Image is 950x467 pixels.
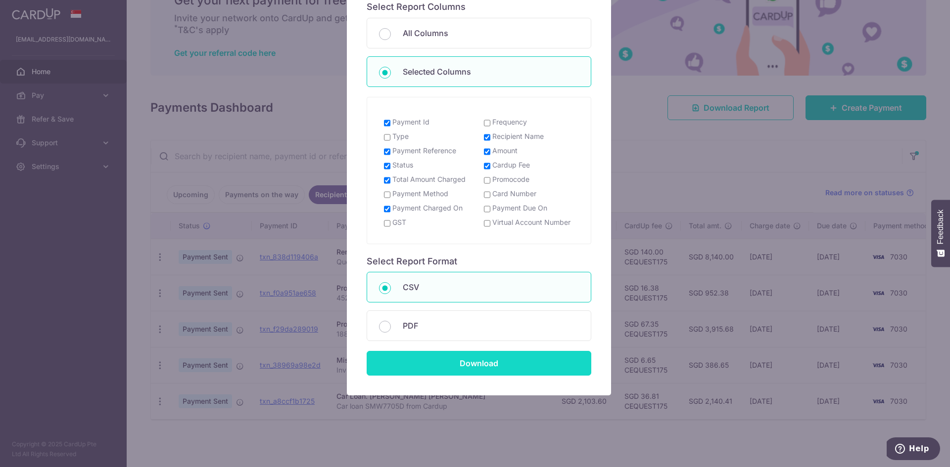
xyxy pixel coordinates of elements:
[492,189,536,199] label: Card Number
[367,351,591,376] input: Download
[392,174,466,184] label: Total Amount Charged
[936,210,945,244] span: Feedback
[403,66,579,78] p: Selected Columns
[492,203,547,213] label: Payment Due On
[403,320,579,332] p: PDF
[403,27,579,39] p: All Columns
[403,281,579,293] p: CSV
[492,160,530,170] label: Cardup Fee
[492,131,544,141] label: Recipient Name
[392,117,429,127] label: Payment Id
[392,203,463,213] label: Payment Charged On
[392,131,409,141] label: Type
[367,1,591,13] h6: Select Report Columns
[392,146,456,156] label: Payment Reference
[492,174,529,184] label: Promocode
[492,146,518,156] label: Amount
[492,117,527,127] label: Frequency
[887,437,940,462] iframe: Opens a widget where you can find more information
[392,217,406,227] label: GST
[392,160,413,170] label: Status
[931,200,950,267] button: Feedback - Show survey
[392,189,448,199] label: Payment Method
[492,217,570,227] label: Virtual Account Number
[367,256,591,267] h6: Select Report Format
